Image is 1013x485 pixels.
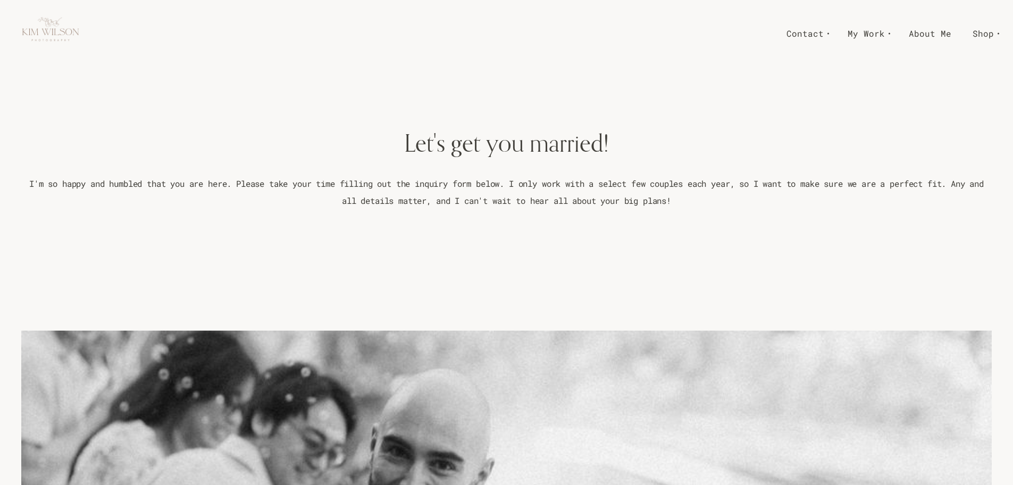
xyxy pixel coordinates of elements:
[837,24,898,43] a: My Work
[776,24,837,43] a: Contact
[973,26,994,41] span: Shop
[21,127,992,159] h1: Let's get you married!
[962,24,1007,43] a: Shop
[786,26,824,41] span: Contact
[898,24,962,43] a: About Me
[848,26,885,41] span: My Work
[21,4,80,63] img: Kim Wilson Photography
[21,175,992,209] p: I'm so happy and humbled that you are here. Please take your time filling out the inquiry form be...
